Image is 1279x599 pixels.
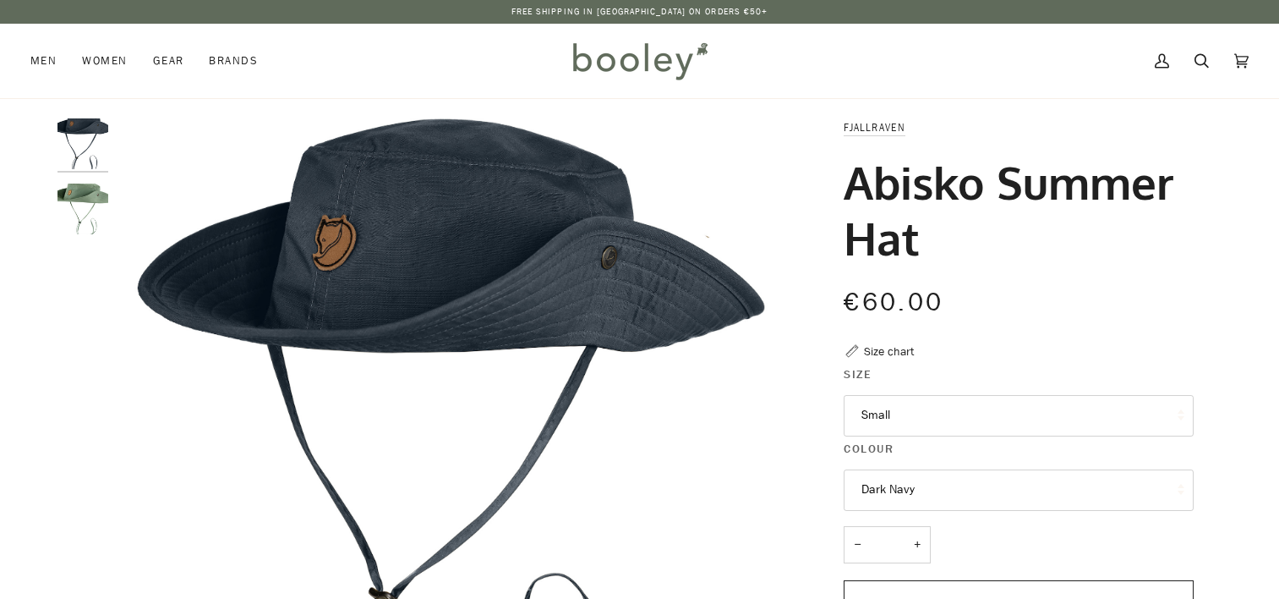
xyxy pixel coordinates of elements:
a: Gear [140,24,197,98]
span: Women [82,52,127,69]
a: Fjallraven [844,120,905,135]
span: Men [30,52,57,69]
span: €60.00 [844,285,943,320]
button: Dark Navy [844,470,1194,511]
h1: Abisko Summer Hat [844,154,1181,266]
img: Fjallraven Abisko Summer Hat Patina Green - Booley Galway [57,184,108,234]
a: Brands [196,24,271,98]
button: Small [844,395,1194,437]
button: + [904,526,931,564]
input: Quantity [844,526,931,564]
span: Gear [153,52,184,69]
span: Brands [209,52,258,69]
img: Booley [566,36,713,85]
img: Fjallraven Abisko Summer Hat Dark Navy - Booley Galway [57,118,108,169]
button: − [844,526,871,564]
a: Women [69,24,139,98]
p: Free Shipping in [GEOGRAPHIC_DATA] on Orders €50+ [511,5,768,19]
div: Size chart [864,343,914,360]
span: Colour [844,440,894,458]
span: Size [844,365,872,383]
a: Men [30,24,69,98]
